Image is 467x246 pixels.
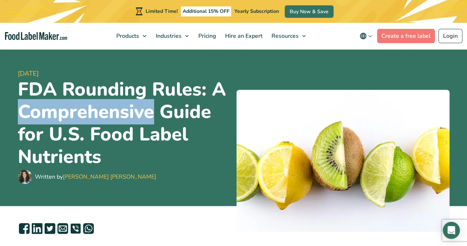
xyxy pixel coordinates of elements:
img: Maria Abi Hanna - Food Label Maker [18,170,32,184]
div: Open Intercom Messenger [443,222,460,239]
a: [PERSON_NAME] [PERSON_NAME] [63,173,156,181]
span: [DATE] [18,69,231,78]
h1: FDA Rounding Rules: A Comprehensive Guide for U.S. Food Label Nutrients [18,78,231,168]
span: Industries [154,32,182,40]
span: Yearly Subscription [234,8,279,15]
span: Limited Time! [146,8,178,15]
a: Pricing [194,23,219,49]
span: Hire an Expert [223,32,263,40]
span: Resources [269,32,299,40]
div: Written by [35,173,156,181]
span: Pricing [196,32,217,40]
a: Resources [267,23,309,49]
a: Products [112,23,150,49]
a: Industries [152,23,192,49]
a: Buy Now & Save [285,5,334,18]
a: Hire an Expert [221,23,265,49]
a: Create a free label [377,29,435,43]
span: Products [114,32,140,40]
a: Login [438,29,462,43]
span: Additional 15% OFF [181,6,231,16]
